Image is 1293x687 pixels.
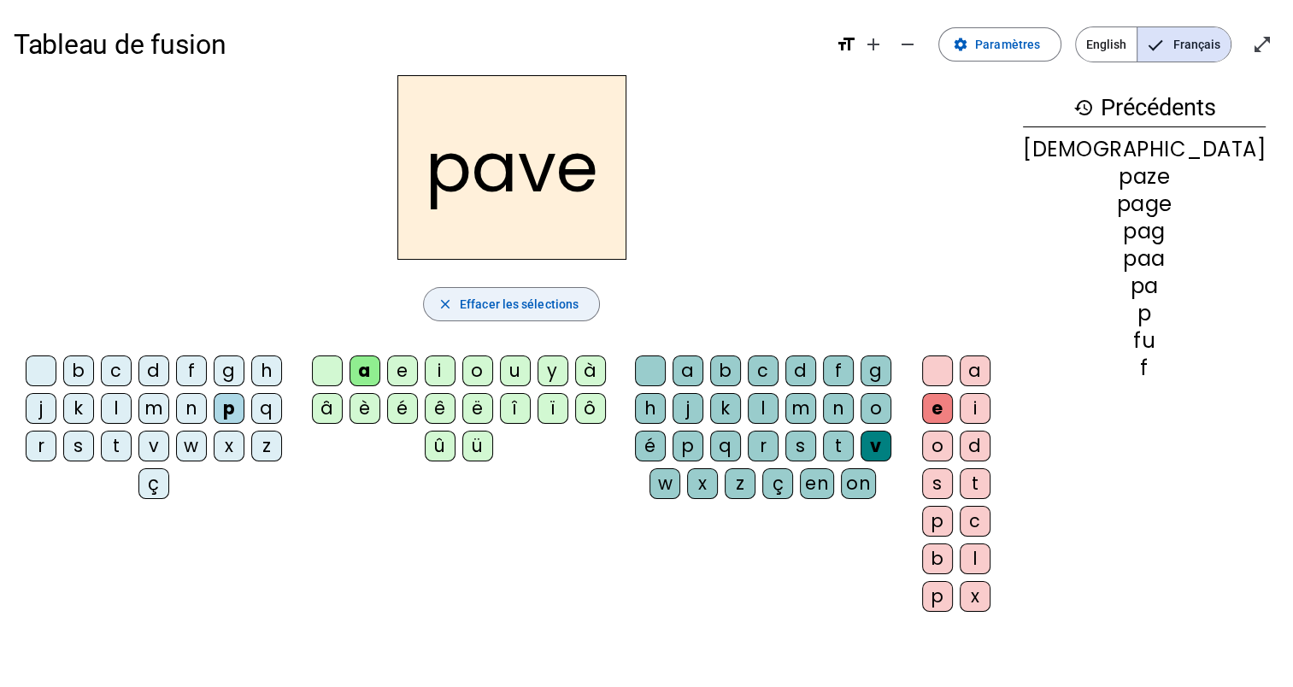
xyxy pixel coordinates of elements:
h3: Précédents [1023,89,1266,127]
div: i [425,355,455,386]
div: j [673,393,703,424]
div: i [960,393,990,424]
button: Effacer les sélections [423,287,600,321]
div: p [214,393,244,424]
div: a [673,355,703,386]
div: a [350,355,380,386]
div: p [673,431,703,461]
mat-icon: remove [897,34,918,55]
div: en [800,468,834,499]
div: s [63,431,94,461]
mat-icon: open_in_full [1252,34,1272,55]
div: l [960,543,990,574]
div: c [960,506,990,537]
div: h [635,393,666,424]
div: ê [425,393,455,424]
div: ç [762,468,793,499]
span: Effacer les sélections [460,294,579,314]
div: m [138,393,169,424]
div: r [26,431,56,461]
mat-icon: history [1073,97,1094,118]
div: ü [462,431,493,461]
div: f [176,355,207,386]
mat-icon: format_size [836,34,856,55]
div: t [960,468,990,499]
div: e [387,355,418,386]
div: s [922,468,953,499]
div: f [823,355,854,386]
div: à [575,355,606,386]
div: b [63,355,94,386]
div: p [922,506,953,537]
div: h [251,355,282,386]
div: ï [538,393,568,424]
div: x [214,431,244,461]
mat-icon: close [438,297,453,312]
div: k [710,393,741,424]
div: n [823,393,854,424]
div: on [841,468,876,499]
div: l [748,393,779,424]
div: l [101,393,132,424]
div: b [922,543,953,574]
div: o [922,431,953,461]
div: r [748,431,779,461]
div: t [101,431,132,461]
div: fu [1023,331,1266,351]
div: d [138,355,169,386]
div: q [251,393,282,424]
div: c [101,355,132,386]
div: o [861,393,891,424]
div: ô [575,393,606,424]
div: x [687,468,718,499]
div: p [922,581,953,612]
div: ë [462,393,493,424]
button: Paramètres [938,27,1061,62]
div: â [312,393,343,424]
div: w [649,468,680,499]
div: é [387,393,418,424]
div: z [725,468,755,499]
span: Français [1137,27,1231,62]
div: é [635,431,666,461]
div: d [960,431,990,461]
div: ç [138,468,169,499]
div: d [785,355,816,386]
div: pag [1023,221,1266,242]
div: j [26,393,56,424]
span: Paramètres [975,34,1040,55]
div: p [1023,303,1266,324]
div: v [861,431,891,461]
div: s [785,431,816,461]
div: u [500,355,531,386]
div: paa [1023,249,1266,269]
div: pa [1023,276,1266,297]
div: b [710,355,741,386]
div: n [176,393,207,424]
div: w [176,431,207,461]
div: m [785,393,816,424]
div: a [960,355,990,386]
h2: pave [397,75,626,260]
div: g [861,355,891,386]
div: o [462,355,493,386]
div: page [1023,194,1266,214]
div: c [748,355,779,386]
mat-icon: settings [953,37,968,52]
div: e [922,393,953,424]
div: y [538,355,568,386]
div: [DEMOGRAPHIC_DATA] [1023,139,1266,160]
mat-button-toggle-group: Language selection [1075,26,1231,62]
div: t [823,431,854,461]
div: g [214,355,244,386]
div: û [425,431,455,461]
div: î [500,393,531,424]
div: è [350,393,380,424]
span: English [1076,27,1137,62]
div: x [960,581,990,612]
div: q [710,431,741,461]
button: Entrer en plein écran [1245,27,1279,62]
div: z [251,431,282,461]
div: v [138,431,169,461]
div: paze [1023,167,1266,187]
